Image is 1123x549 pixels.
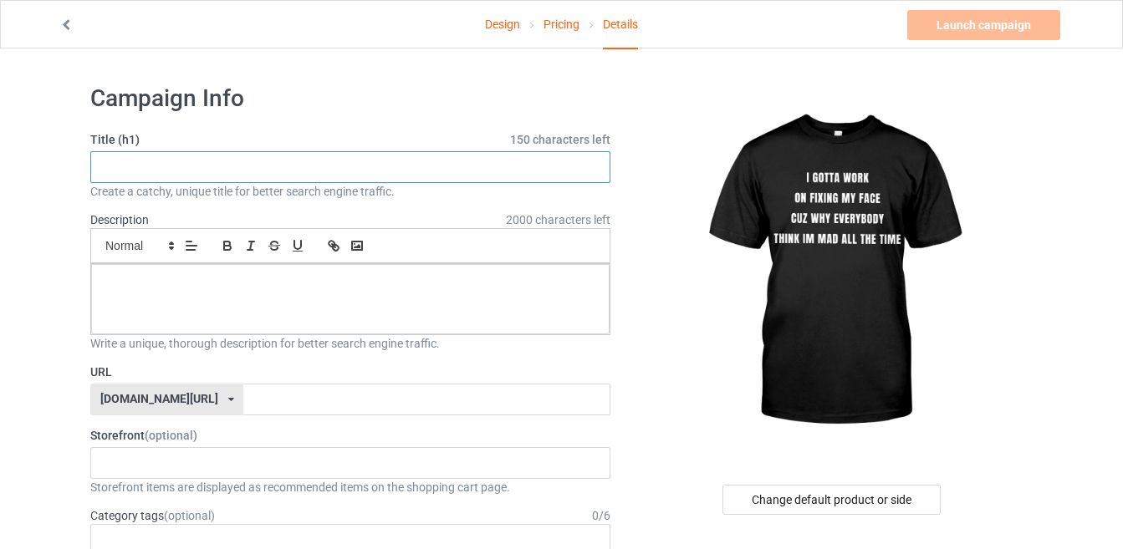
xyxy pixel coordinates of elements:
div: Write a unique, thorough description for better search engine traffic. [90,335,610,352]
a: Design [485,1,520,48]
div: [DOMAIN_NAME][URL] [100,393,218,404]
div: Storefront items are displayed as recommended items on the shopping cart page. [90,479,610,496]
label: Title (h1) [90,131,610,148]
label: URL [90,363,610,380]
div: Change default product or side [722,485,941,515]
span: 150 characters left [510,131,610,148]
h1: Campaign Info [90,84,610,114]
a: Pricing [544,1,579,48]
span: (optional) [164,509,215,522]
div: Details [603,1,638,49]
span: (optional) [145,429,197,442]
label: Description [90,213,149,226]
label: Category tags [90,507,215,524]
label: Storefront [90,427,610,444]
div: Create a catchy, unique title for better search engine traffic. [90,183,610,200]
div: 0 / 6 [592,507,610,524]
span: 2000 characters left [506,211,610,228]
